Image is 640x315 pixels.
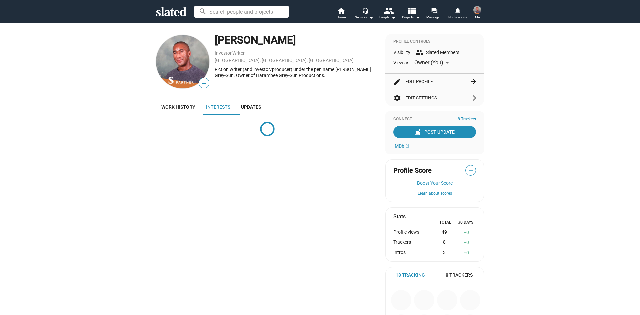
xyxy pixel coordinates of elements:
a: Work history [156,99,201,115]
div: 0 [457,229,476,236]
mat-icon: settings [393,94,401,102]
img: Kelvin Reese [156,35,209,88]
div: 0 [457,250,476,256]
div: Trackers [393,239,431,246]
input: Search people and projects [194,6,289,18]
a: Home [329,7,353,21]
span: — [199,79,209,88]
mat-icon: forum [431,7,437,14]
mat-card-title: Stats [393,213,406,220]
div: 8 [431,239,457,246]
span: Home [337,13,346,21]
span: Messaging [426,13,443,21]
div: 30 Days [455,220,476,225]
button: Post Update [393,126,476,138]
button: Edit Profile [393,74,476,90]
button: Edit Settings [393,90,476,106]
mat-icon: home [337,7,345,15]
div: Post Update [415,126,455,138]
mat-icon: arrow_drop_down [389,13,397,21]
span: + [464,240,466,245]
div: Profile Controls [393,39,476,44]
a: Notifications [446,7,469,21]
img: Kelvin Reese [473,6,481,14]
div: People [379,13,396,21]
mat-icon: group [415,48,423,56]
mat-icon: arrow_forward [469,78,477,86]
span: + [464,230,466,235]
span: Interests [206,104,230,110]
a: Updates [236,99,266,115]
mat-icon: edit [393,78,401,86]
span: IMDb [393,143,404,149]
div: Intros [393,250,431,256]
div: 3 [431,250,457,256]
span: Work history [161,104,195,110]
div: 49 [431,229,457,236]
a: Investor [215,50,232,56]
span: 8 Trackers [458,117,476,122]
button: Kelvin ReeseMe [469,5,485,22]
mat-icon: arrow_forward [469,94,477,102]
a: Messaging [423,7,446,21]
span: Owner (You) [414,59,443,66]
div: 0 [457,239,476,246]
div: Connect [393,117,476,122]
span: + [464,250,466,255]
button: People [376,7,399,21]
div: Services [355,13,374,21]
a: Interests [201,99,236,115]
mat-icon: people [384,6,393,15]
button: Boost Your Score [393,180,476,186]
span: 8 Trackers [446,272,473,278]
span: Projects [402,13,420,21]
span: Me [475,13,480,21]
a: Writer [232,50,245,56]
div: Total [435,220,455,225]
button: Projects [399,7,423,21]
mat-icon: arrow_drop_down [414,13,422,21]
span: View as: [393,60,410,66]
mat-icon: headset_mic [362,7,368,13]
div: Fiction writer (and investor/producer) under the pen name [PERSON_NAME] Grey-Sun. Owner of Haramb... [215,66,379,79]
mat-icon: view_list [407,6,417,15]
span: 18 Tracking [396,272,425,278]
mat-icon: open_in_new [405,144,409,148]
button: Services [353,7,376,21]
a: [GEOGRAPHIC_DATA], [GEOGRAPHIC_DATA], [GEOGRAPHIC_DATA] [215,58,354,63]
a: IMDb [393,143,409,149]
mat-icon: arrow_drop_down [367,13,375,21]
span: — [466,166,476,175]
span: Profile Score [393,166,432,175]
mat-icon: post_add [414,128,422,136]
div: Profile views [393,229,431,236]
span: Notifications [448,13,467,21]
span: Updates [241,104,261,110]
div: [PERSON_NAME] [215,33,379,47]
div: Visibility: Slated Members [393,48,476,56]
mat-icon: notifications [454,7,461,13]
button: Learn about scores [393,191,476,196]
